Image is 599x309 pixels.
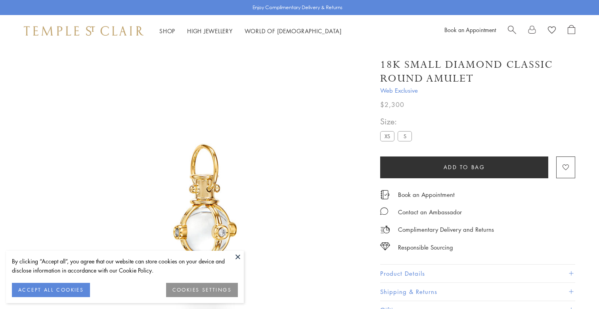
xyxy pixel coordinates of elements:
[444,163,485,172] span: Add to bag
[398,207,462,217] div: Contact an Ambassador
[568,25,575,37] a: Open Shopping Bag
[444,26,496,34] a: Book an Appointment
[398,190,455,199] a: Book an Appointment
[380,225,390,235] img: icon_delivery.svg
[398,225,494,235] p: Complimentary Delivery and Returns
[12,257,238,275] div: By clicking “Accept all”, you agree that our website can store cookies on your device and disclos...
[380,156,548,178] button: Add to bag
[380,283,575,301] button: Shipping & Returns
[380,242,390,250] img: icon_sourcing.svg
[12,283,90,297] button: ACCEPT ALL COOKIES
[159,26,342,36] nav: Main navigation
[380,190,390,199] img: icon_appointment.svg
[24,26,144,36] img: Temple St. Clair
[166,283,238,297] button: COOKIES SETTINGS
[380,207,388,215] img: MessageIcon-01_2.svg
[245,27,342,35] a: World of [DEMOGRAPHIC_DATA]World of [DEMOGRAPHIC_DATA]
[380,115,415,128] span: Size:
[398,242,453,252] div: Responsible Sourcing
[398,131,412,141] label: S
[380,265,575,282] button: Product Details
[380,131,394,141] label: XS
[159,27,175,35] a: ShopShop
[548,25,556,37] a: View Wishlist
[508,25,516,37] a: Search
[187,27,233,35] a: High JewelleryHigh Jewellery
[253,4,343,11] p: Enjoy Complimentary Delivery & Returns
[380,58,575,86] h1: 18K Small Diamond Classic Round Amulet
[380,99,404,110] span: $2,300
[380,86,575,95] span: Web Exclusive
